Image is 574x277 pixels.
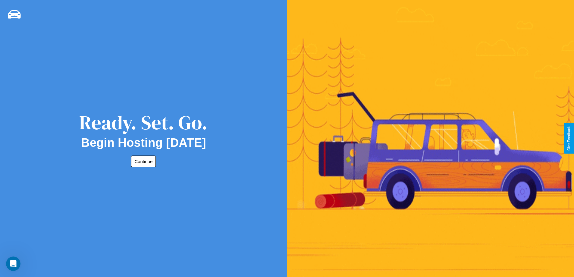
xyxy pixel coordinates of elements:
iframe: Intercom live chat [6,257,20,271]
div: Ready. Set. Go. [79,109,208,136]
button: Continue [131,156,156,167]
h2: Begin Hosting [DATE] [81,136,206,150]
div: Give Feedback [567,126,571,151]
